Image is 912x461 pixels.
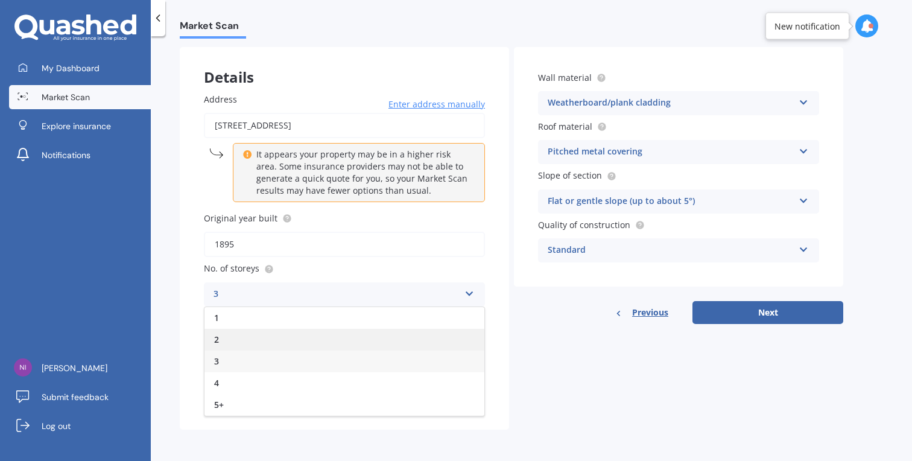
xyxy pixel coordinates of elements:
[538,121,592,132] span: Roof material
[548,96,794,110] div: Weatherboard/plank cladding
[42,420,71,432] span: Log out
[42,149,90,161] span: Notifications
[214,355,219,367] span: 3
[14,358,32,377] img: 8a3877026c55fd27cf8d0de2b9104423
[214,334,219,345] span: 2
[214,377,219,389] span: 4
[9,356,151,380] a: [PERSON_NAME]
[548,243,794,258] div: Standard
[204,94,237,105] span: Address
[214,399,224,410] span: 5+
[214,287,460,302] div: 3
[180,47,509,83] div: Details
[9,56,151,80] a: My Dashboard
[256,148,470,197] p: It appears your property may be in a higher risk area. Some insurance providers may not be able t...
[214,312,219,323] span: 1
[42,391,109,403] span: Submit feedback
[180,20,246,36] span: Market Scan
[538,219,630,230] span: Quality of construction
[548,145,794,159] div: Pitched metal covering
[692,301,843,324] button: Next
[42,62,100,74] span: My Dashboard
[632,304,668,322] span: Previous
[9,143,151,167] a: Notifications
[774,20,840,32] div: New notification
[538,170,602,182] span: Slope of section
[548,194,794,209] div: Flat or gentle slope (up to about 5°)
[9,385,151,409] a: Submit feedback
[204,113,485,138] input: Enter address
[204,212,277,224] span: Original year built
[388,98,485,110] span: Enter address manually
[204,263,259,275] span: No. of storeys
[42,91,90,103] span: Market Scan
[42,120,111,132] span: Explore insurance
[538,72,592,83] span: Wall material
[42,362,107,374] span: [PERSON_NAME]
[9,85,151,109] a: Market Scan
[9,414,151,438] a: Log out
[204,232,485,257] input: Enter year
[9,114,151,138] a: Explore insurance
